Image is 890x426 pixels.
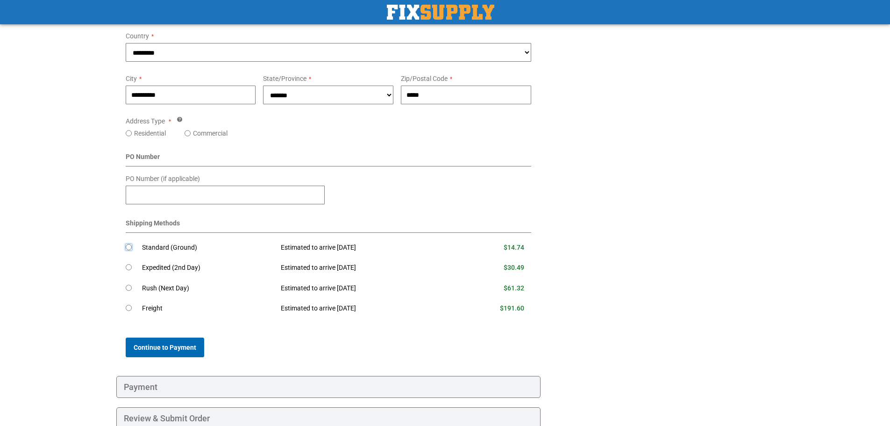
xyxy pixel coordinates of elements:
td: Expedited (2nd Day) [142,258,274,278]
label: Commercial [193,129,228,138]
label: Residential [134,129,166,138]
span: Continue to Payment [134,344,196,351]
td: Estimated to arrive [DATE] [274,298,454,319]
div: PO Number [126,152,532,166]
td: Freight [142,298,274,319]
td: Estimated to arrive [DATE] [274,258,454,278]
span: City [126,75,137,82]
span: Zip/Postal Code [401,75,448,82]
span: $61.32 [504,284,524,292]
td: Rush (Next Day) [142,278,274,299]
span: Country [126,32,149,40]
td: Standard (Ground) [142,238,274,258]
div: Payment [116,376,541,398]
td: Estimated to arrive [DATE] [274,238,454,258]
button: Continue to Payment [126,338,204,357]
span: PO Number (if applicable) [126,175,200,182]
img: Fix Industrial Supply [387,5,494,20]
div: Shipping Methods [126,218,532,233]
span: Address Type [126,117,165,125]
span: $14.74 [504,244,524,251]
span: State/Province [263,75,306,82]
span: $191.60 [500,304,524,312]
span: $30.49 [504,264,524,271]
td: Estimated to arrive [DATE] [274,278,454,299]
a: store logo [387,5,494,20]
